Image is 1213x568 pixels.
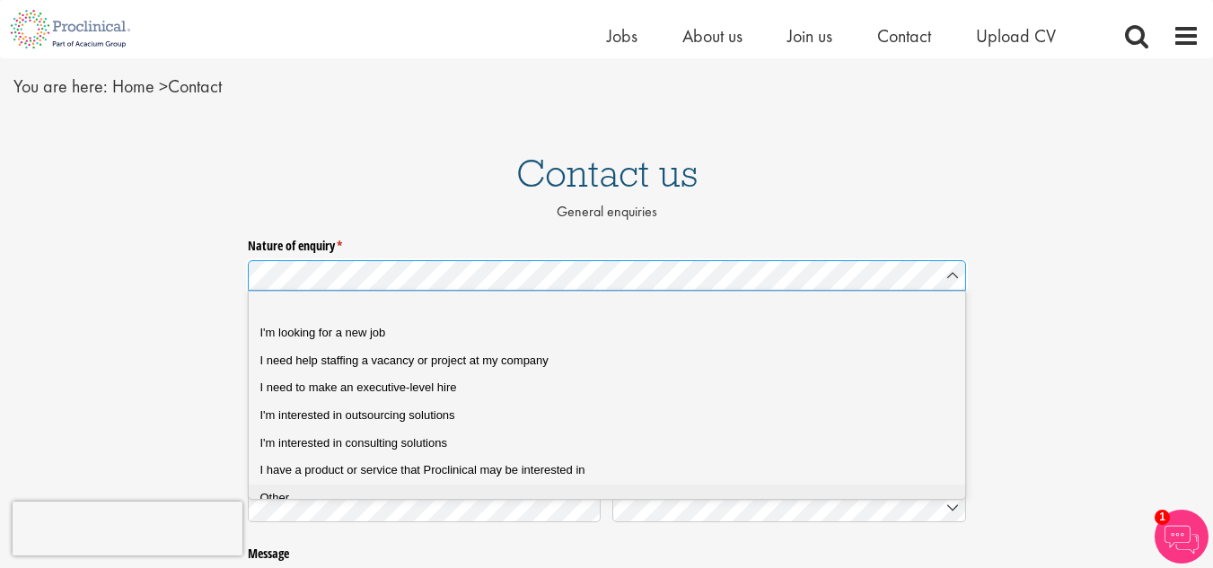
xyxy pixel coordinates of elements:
span: I'm looking for a new job [260,326,386,339]
span: Other [260,491,290,504]
span: I need to make an executive-level hire [260,380,457,394]
input: Country [612,491,966,522]
span: You are here: [13,74,108,98]
a: Contact [877,24,931,48]
span: > [159,74,168,98]
span: I need help staffing a vacancy or project at my company [260,354,549,367]
a: breadcrumb link to Home [112,74,154,98]
iframe: reCAPTCHA [13,502,242,555]
label: Nature of enquiry [248,231,966,254]
img: Chatbot [1155,510,1209,564]
input: State / Province / Region [248,491,602,522]
span: 1 [1155,510,1170,525]
label: Message [248,539,966,563]
a: Jobs [607,24,637,48]
a: Upload CV [976,24,1056,48]
span: I have a product or service that Proclinical may be interested in [260,463,585,476]
a: About us [682,24,743,48]
span: I'm interested in consulting solutions [260,436,447,450]
span: I'm interested in outsourcing solutions [260,408,455,422]
span: Contact [112,74,222,98]
a: Join us [787,24,832,48]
